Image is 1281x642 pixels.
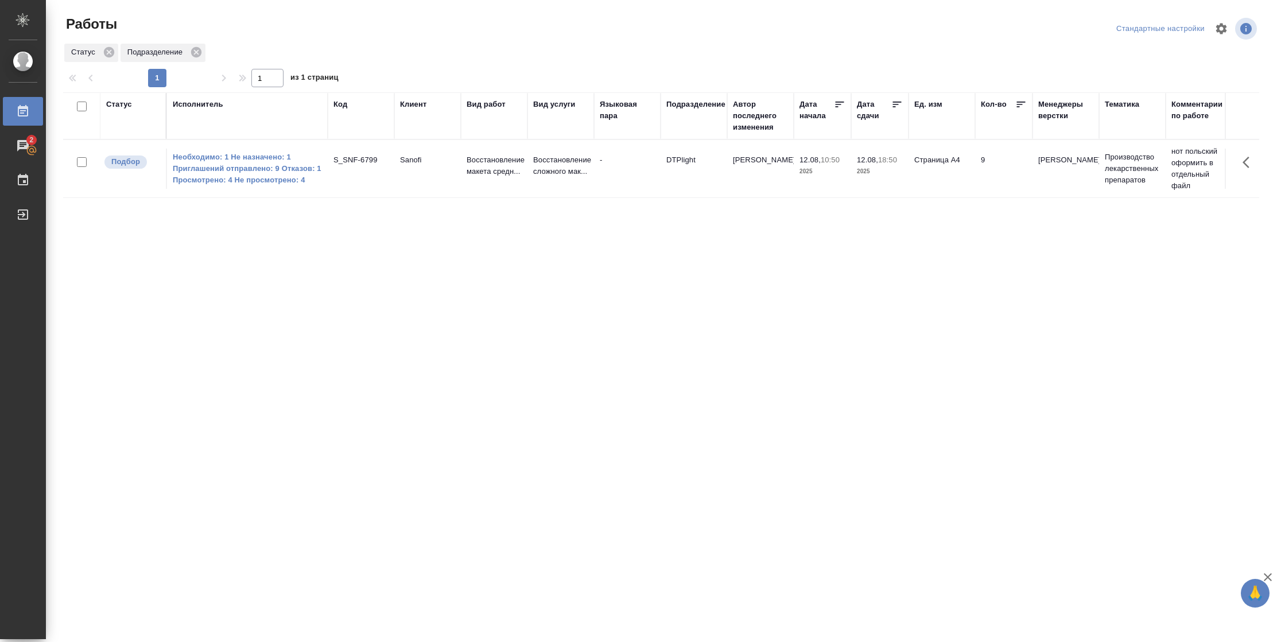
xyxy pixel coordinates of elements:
[799,99,834,122] div: Дата начала
[909,149,975,189] td: Страница А4
[1105,99,1139,110] div: Тематика
[1038,154,1093,166] p: [PERSON_NAME]
[127,46,187,58] p: Подразделение
[857,155,878,164] p: 12.08,
[333,99,347,110] div: Код
[727,149,794,189] td: [PERSON_NAME]
[661,149,727,189] td: DTPlight
[666,99,725,110] div: Подразделение
[467,154,522,177] p: Восстановление макета средн...
[1241,579,1270,608] button: 🙏
[975,149,1032,189] td: 9
[600,99,655,122] div: Языковая пара
[64,44,118,62] div: Статус
[63,15,117,33] span: Работы
[1245,581,1265,605] span: 🙏
[533,154,588,177] p: Восстановление сложного мак...
[103,154,160,170] div: Можно подбирать исполнителей
[1038,99,1093,122] div: Менеджеры верстки
[400,154,455,166] p: Sanofi
[22,134,40,146] span: 2
[1208,15,1235,42] span: Настроить таблицу
[1171,99,1226,122] div: Комментарии по работе
[106,99,132,110] div: Статус
[121,44,205,62] div: Подразделение
[3,131,43,160] a: 2
[533,99,576,110] div: Вид услуги
[733,99,788,133] div: Автор последнего изменения
[799,155,821,164] p: 12.08,
[173,99,223,110] div: Исполнитель
[878,155,897,164] p: 18:50
[1113,20,1208,38] div: split button
[467,99,506,110] div: Вид работ
[290,71,339,87] span: из 1 страниц
[333,154,389,166] div: S_SNF-6799
[173,151,322,186] a: Необходимо: 1 Не назначено: 1 Приглашений отправлено: 9 Отказов: 1 Просмотрено: 4 Не просмотрено: 4
[71,46,99,58] p: Статус
[111,156,140,168] p: Подбор
[400,99,426,110] div: Клиент
[914,99,942,110] div: Ед. изм
[857,166,903,177] p: 2025
[1235,18,1259,40] span: Посмотреть информацию
[1236,149,1263,176] button: Здесь прячутся важные кнопки
[1171,146,1226,192] p: нот польский оформить в отдельный файл
[799,166,845,177] p: 2025
[981,99,1007,110] div: Кол-во
[821,155,840,164] p: 10:50
[857,99,891,122] div: Дата сдачи
[1105,151,1160,186] p: Производство лекарственных препаратов
[594,149,661,189] td: -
